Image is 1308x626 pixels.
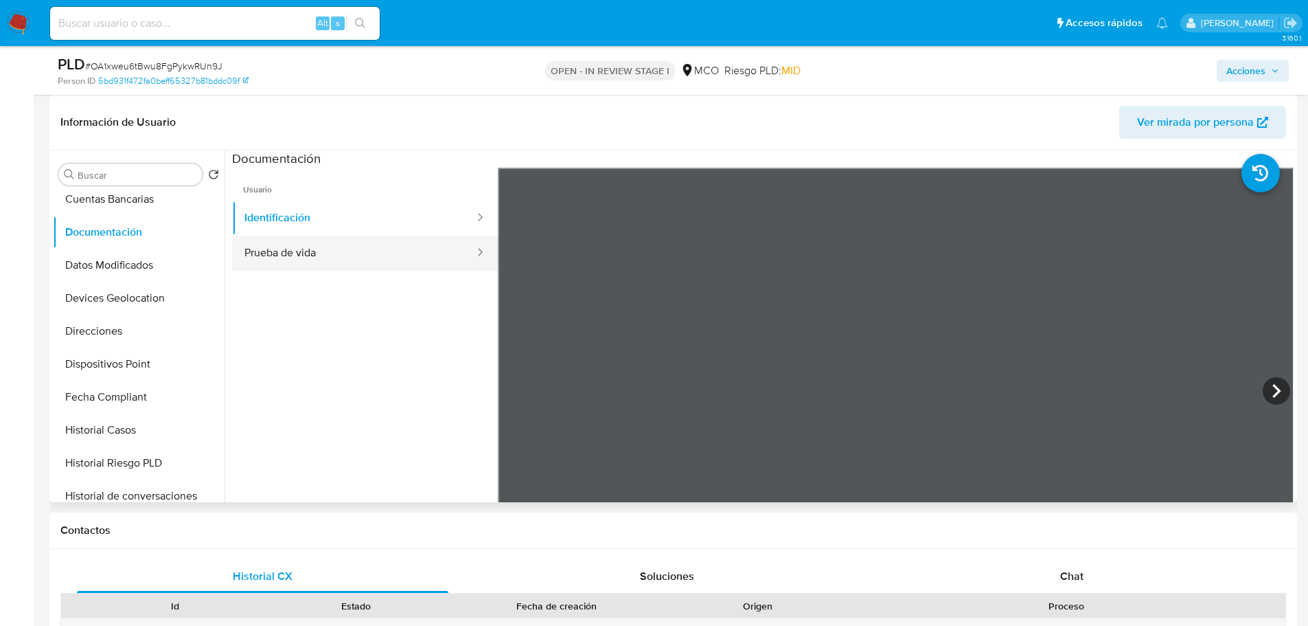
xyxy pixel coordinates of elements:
[53,348,225,381] button: Dispositivos Point
[53,414,225,447] button: Historial Casos
[53,216,225,249] button: Documentación
[456,599,658,613] div: Fecha de creación
[53,381,225,414] button: Fecha Compliant
[1217,60,1289,82] button: Acciones
[60,115,176,129] h1: Información de Usuario
[58,53,85,75] b: PLD
[64,169,75,180] button: Buscar
[53,315,225,348] button: Direcciones
[95,599,256,613] div: Id
[60,524,1286,537] h1: Contactos
[346,14,374,33] button: search-icon
[85,59,222,73] span: # OA1xweu6tBwu8FgPykwRUn9J
[677,599,838,613] div: Origen
[1137,106,1254,139] span: Ver mirada por persona
[1156,17,1168,29] a: Notificaciones
[1201,16,1278,30] p: felipe.cayon@mercadolibre.com
[680,63,719,78] div: MCO
[53,249,225,282] button: Datos Modificados
[53,282,225,315] button: Devices Geolocation
[1282,32,1301,43] span: 3.160.1
[640,568,694,584] span: Soluciones
[53,183,225,216] button: Cuentas Bancarias
[1066,16,1143,30] span: Accesos rápidos
[317,16,328,30] span: Alt
[858,599,1276,613] div: Proceso
[1283,16,1298,30] a: Salir
[275,599,437,613] div: Estado
[78,169,197,181] input: Buscar
[50,14,380,32] input: Buscar usuario o caso...
[58,75,95,87] b: Person ID
[53,447,225,480] button: Historial Riesgo PLD
[208,169,219,184] button: Volver al orden por defecto
[53,480,225,513] button: Historial de conversaciones
[781,63,801,78] span: MID
[1226,60,1265,82] span: Acciones
[1060,568,1083,584] span: Chat
[233,568,292,584] span: Historial CX
[545,61,675,80] p: OPEN - IN REVIEW STAGE I
[98,75,249,87] a: 5bd931f472fa0beff65327b81bddc09f
[1119,106,1286,139] button: Ver mirada por persona
[724,63,801,78] span: Riesgo PLD:
[336,16,340,30] span: s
